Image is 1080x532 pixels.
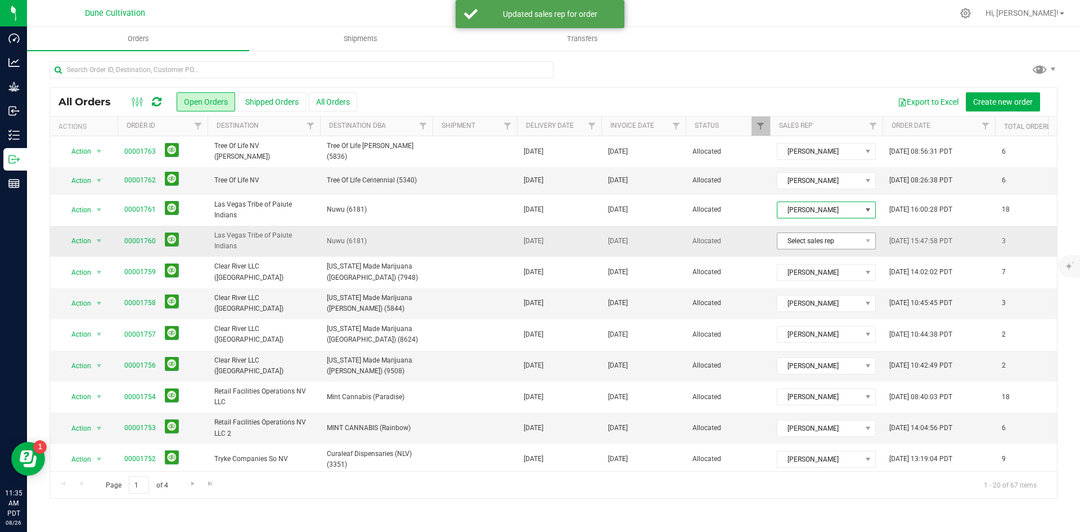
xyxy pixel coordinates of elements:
[329,122,386,129] a: Destination DBA
[1002,204,1010,215] span: 18
[327,175,426,186] span: Tree Of Life Centennial (5340)
[524,360,543,371] span: [DATE]
[608,267,628,278] span: [DATE]
[214,454,313,464] span: Tryke Companies So NV
[61,327,92,342] span: Action
[127,122,155,129] a: Order ID
[1004,123,1065,131] a: Total Orderlines
[976,117,995,136] a: Filter
[777,144,861,159] span: [PERSON_NAME]
[8,33,20,44] inline-svg: Dashboard
[889,204,952,215] span: [DATE] 16:00:28 PDT
[124,423,156,433] a: 00001753
[327,449,426,470] span: Curaleaf Dispensaries (NLV) (3351)
[61,173,92,189] span: Action
[524,236,543,247] span: [DATE]
[1002,298,1006,309] span: 3
[124,360,156,371] a: 00001756
[112,34,164,44] span: Orders
[777,265,861,280] span: [PERSON_NAME]
[524,392,543,403] span: [DATE]
[692,267,763,278] span: Allocated
[524,267,543,278] span: [DATE]
[214,230,313,252] span: Las Vegas Tribe of Paiute Indians
[61,296,92,311] span: Action
[524,298,543,309] span: [DATE]
[214,386,313,408] span: Retail Facilities Operations NV LLC
[779,122,813,129] a: Sales Rep
[301,117,320,136] a: Filter
[61,451,92,467] span: Action
[124,267,156,278] a: 00001759
[889,454,952,464] span: [DATE] 13:19:04 PDT
[889,146,952,157] span: [DATE] 08:56:31 PDT
[889,360,952,371] span: [DATE] 10:42:49 PDT
[692,329,763,340] span: Allocated
[524,146,543,157] span: [DATE]
[202,476,219,491] a: Go to the last page
[777,327,861,342] span: [PERSON_NAME]
[27,27,249,51] a: Orders
[327,236,426,247] span: Nuwu (6181)
[5,518,22,527] p: 08/26
[692,454,763,464] span: Allocated
[129,476,149,494] input: 1
[892,122,930,129] a: Order Date
[889,236,952,247] span: [DATE] 15:47:58 PDT
[124,175,156,186] a: 00001762
[524,454,543,464] span: [DATE]
[524,423,543,433] span: [DATE]
[889,267,952,278] span: [DATE] 14:02:02 PDT
[214,355,313,377] span: Clear River LLC ([GEOGRAPHIC_DATA])
[608,175,628,186] span: [DATE]
[751,117,770,136] a: Filter
[471,27,694,51] a: Transfers
[92,144,106,159] span: select
[309,92,357,111] button: All Orders
[524,175,543,186] span: [DATE]
[189,117,208,136] a: Filter
[608,392,628,403] span: [DATE]
[1002,175,1006,186] span: 6
[608,360,628,371] span: [DATE]
[61,202,92,218] span: Action
[692,360,763,371] span: Allocated
[327,324,426,345] span: [US_STATE] Made Marijuana ([GEOGRAPHIC_DATA]) (8624)
[692,298,763,309] span: Allocated
[92,358,106,374] span: select
[249,27,471,51] a: Shipments
[124,236,156,247] a: 00001760
[184,476,201,491] a: Go to the next page
[92,202,106,218] span: select
[61,421,92,436] span: Action
[1002,454,1006,464] span: 9
[608,329,628,340] span: [DATE]
[1002,236,1006,247] span: 3
[8,154,20,165] inline-svg: Outbound
[498,117,517,136] a: Filter
[124,454,156,464] a: 00001752
[442,122,475,129] a: Shipment
[966,92,1040,111] button: Create new order
[5,488,22,518] p: 11:35 AM PDT
[96,476,177,494] span: Page of 4
[327,392,426,403] span: Mint Cannabis (Paradise)
[777,421,861,436] span: [PERSON_NAME]
[692,175,763,186] span: Allocated
[327,355,426,377] span: [US_STATE] Made Marijuana ([PERSON_NAME]) (9508)
[777,451,861,467] span: [PERSON_NAME]
[327,423,426,433] span: MINT CANNABIS (Rainbow)
[92,451,106,467] span: select
[327,293,426,314] span: [US_STATE] Made Marijuana ([PERSON_NAME]) (5844)
[524,329,543,340] span: [DATE]
[217,122,259,129] a: Destination
[214,199,313,221] span: Las Vegas Tribe of Paiute Indians
[526,122,574,129] a: Delivery Date
[124,298,156,309] a: 00001758
[124,329,156,340] a: 00001757
[608,454,628,464] span: [DATE]
[214,141,313,162] span: Tree Of Life NV ([PERSON_NAME])
[777,389,861,405] span: [PERSON_NAME]
[92,327,106,342] span: select
[985,8,1059,17] span: Hi, [PERSON_NAME]!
